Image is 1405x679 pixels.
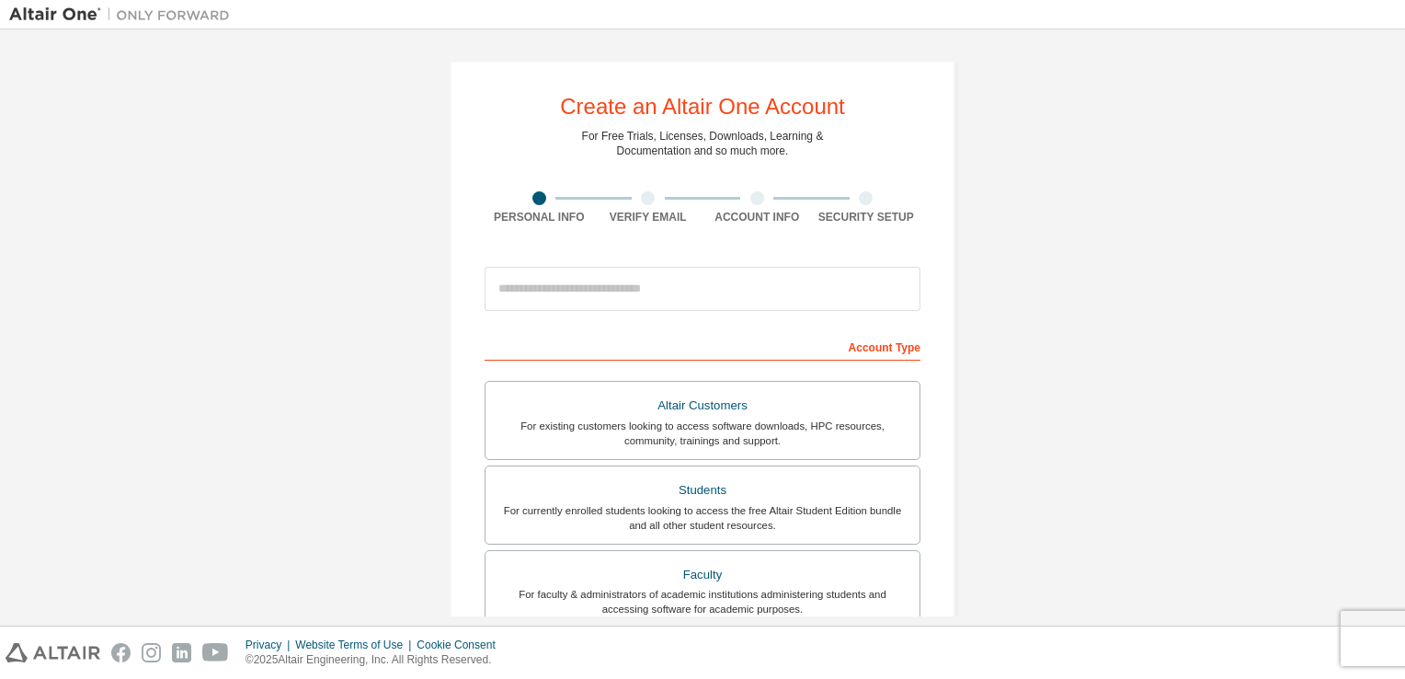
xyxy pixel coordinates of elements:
[485,210,594,224] div: Personal Info
[497,503,908,533] div: For currently enrolled students looking to access the free Altair Student Edition bundle and all ...
[295,638,417,652] div: Website Terms of Use
[497,587,908,616] div: For faculty & administrators of academic institutions administering students and accessing softwa...
[497,562,908,588] div: Faculty
[246,638,295,652] div: Privacy
[246,652,507,668] p: © 2025 Altair Engineering, Inc. All Rights Reserved.
[111,643,131,662] img: facebook.svg
[417,638,506,652] div: Cookie Consent
[6,643,100,662] img: altair_logo.svg
[812,210,921,224] div: Security Setup
[702,210,812,224] div: Account Info
[202,643,229,662] img: youtube.svg
[582,129,824,158] div: For Free Trials, Licenses, Downloads, Learning & Documentation and so much more.
[172,643,191,662] img: linkedin.svg
[497,478,908,503] div: Students
[560,96,845,118] div: Create an Altair One Account
[594,210,703,224] div: Verify Email
[497,419,908,448] div: For existing customers looking to access software downloads, HPC resources, community, trainings ...
[485,331,920,361] div: Account Type
[9,6,239,24] img: Altair One
[142,643,161,662] img: instagram.svg
[497,393,908,419] div: Altair Customers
